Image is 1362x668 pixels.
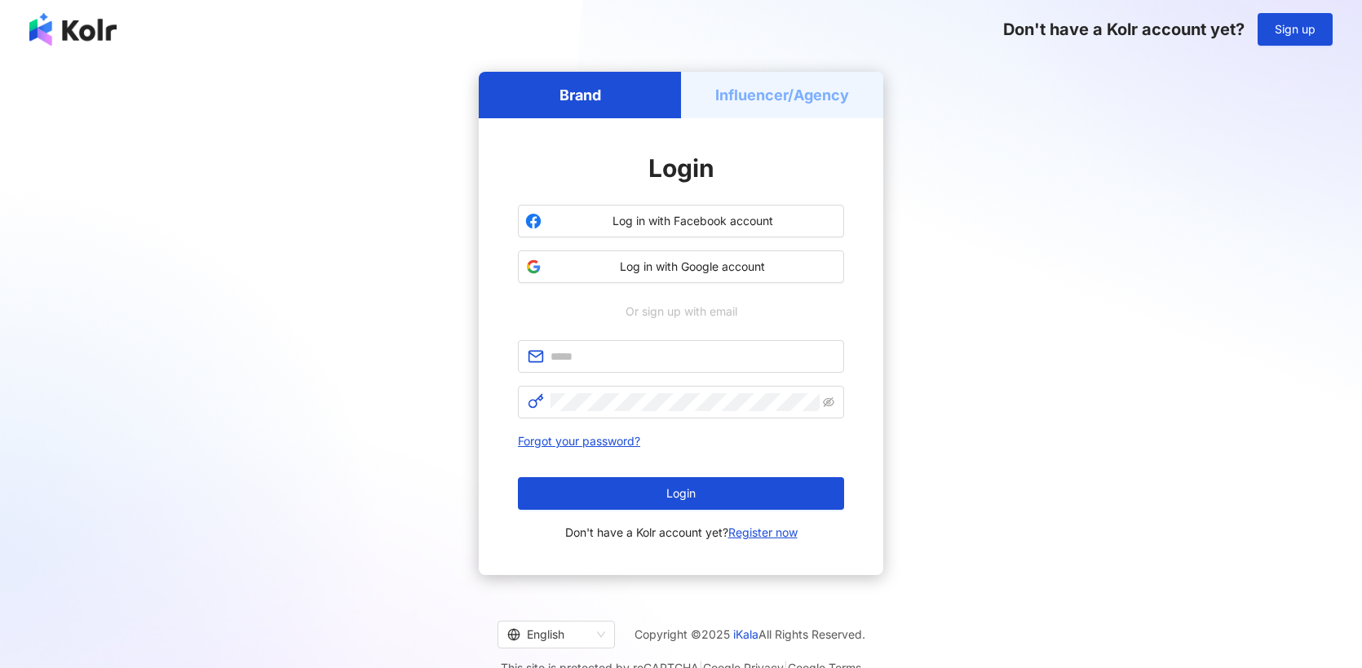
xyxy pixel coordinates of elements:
[823,396,834,408] span: eye-invisible
[635,625,865,644] span: Copyright © 2025 All Rights Reserved.
[548,213,837,229] span: Log in with Facebook account
[548,259,837,275] span: Log in with Google account
[648,153,714,183] span: Login
[518,434,640,448] a: Forgot your password?
[29,13,117,46] img: logo
[559,85,601,105] h5: Brand
[728,525,798,539] a: Register now
[733,627,758,641] a: iKala
[565,523,798,542] span: Don't have a Kolr account yet?
[518,477,844,510] button: Login
[715,85,849,105] h5: Influencer/Agency
[507,622,590,648] div: English
[666,487,696,500] span: Login
[614,303,749,321] span: Or sign up with email
[1275,23,1316,36] span: Sign up
[518,250,844,283] button: Log in with Google account
[1003,20,1245,39] span: Don't have a Kolr account yet?
[1258,13,1333,46] button: Sign up
[518,205,844,237] button: Log in with Facebook account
